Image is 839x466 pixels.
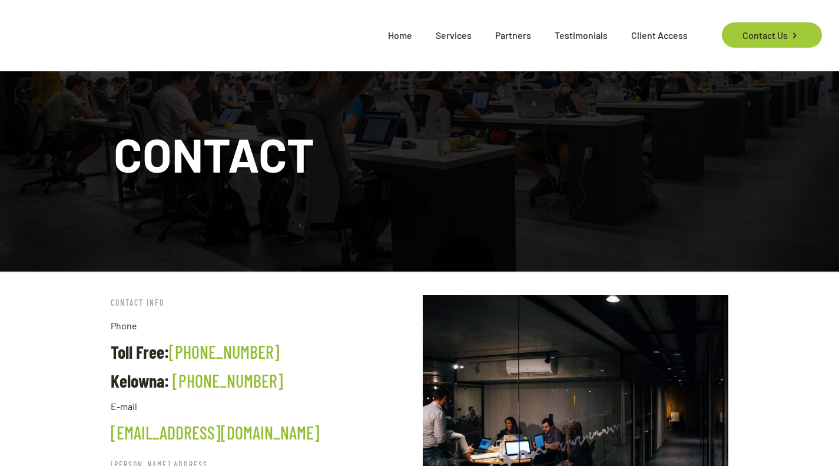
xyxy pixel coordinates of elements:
[543,18,619,53] span: Testimonials
[424,18,483,53] span: Services
[111,341,169,362] strong: Toll Free:
[111,295,416,310] h6: CONTACT INFO
[111,370,169,391] strong: Kelowna:
[376,18,424,53] span: Home
[111,422,320,443] a: [EMAIL_ADDRESS][DOMAIN_NAME]
[111,399,416,414] p: E-mail
[722,22,821,48] a: Contact Us
[114,130,725,177] h1: CONTACT
[619,18,699,53] span: Client Access
[173,370,283,391] a: [PHONE_NUMBER]
[483,18,543,53] span: Partners
[111,319,416,333] p: Phone
[169,341,280,362] a: [PHONE_NUMBER]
